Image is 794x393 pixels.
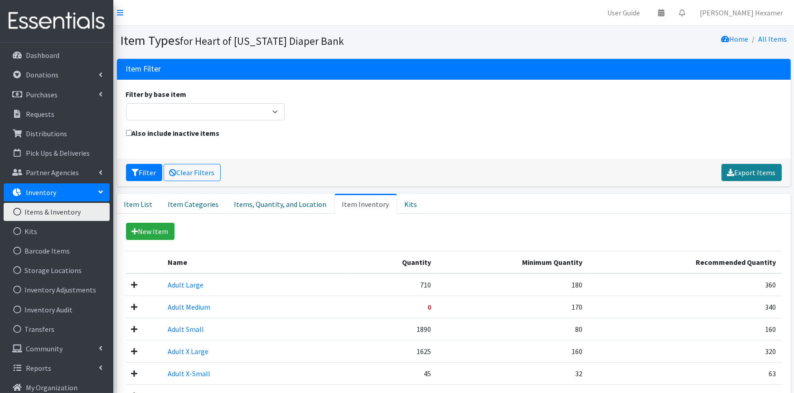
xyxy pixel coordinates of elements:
a: Inventory [4,183,110,201]
a: Item Categories [160,194,227,214]
p: Distributions [26,129,67,138]
a: Purchases [4,86,110,104]
a: Items & Inventory [4,203,110,221]
a: Item List [117,194,160,214]
a: New Item [126,223,174,240]
a: Dashboard [4,46,110,64]
a: Kits [4,222,110,240]
a: Clear Filters [164,164,221,181]
label: Also include inactive items [126,128,220,139]
input: Also include inactive items [126,130,132,136]
a: Community [4,340,110,358]
a: All Items [759,34,787,43]
a: Distributions [4,125,110,143]
a: Inventory Audit [4,301,110,319]
img: HumanEssentials [4,6,110,36]
td: 63 [588,362,782,384]
p: Requests [26,110,54,119]
a: Adult Small [168,325,204,334]
a: Adult X-Small [168,369,210,378]
p: Partner Agencies [26,168,79,177]
p: Dashboard [26,51,59,60]
th: Name [162,251,351,273]
th: Minimum Quantity [436,251,588,273]
p: Pick Ups & Deliveries [26,149,90,158]
td: 340 [588,296,782,318]
a: Adult X Large [168,347,208,356]
small: for Heart of [US_STATE] Diaper Bank [180,34,344,48]
td: 32 [436,362,588,384]
a: Barcode Items [4,242,110,260]
h1: Item Types [121,33,450,48]
td: 360 [588,273,782,296]
p: Reports [26,364,51,373]
td: 170 [436,296,588,318]
td: 710 [351,273,436,296]
a: Adult Large [168,280,203,289]
a: Reports [4,359,110,377]
label: Filter by base item [126,89,187,100]
th: Quantity [351,251,436,273]
a: Storage Locations [4,261,110,279]
td: 160 [436,340,588,362]
a: Inventory Adjustments [4,281,110,299]
a: Adult Medium [168,302,210,312]
a: Requests [4,105,110,123]
a: Transfers [4,320,110,338]
p: Inventory [26,188,56,197]
p: Donations [26,70,58,79]
a: [PERSON_NAME] Hexamer [692,4,790,22]
td: 1625 [351,340,436,362]
a: Partner Agencies [4,163,110,182]
button: Filter [126,164,162,181]
td: 1890 [351,318,436,340]
a: User Guide [600,4,647,22]
a: Kits [397,194,425,214]
a: Home [721,34,749,43]
a: Export Items [721,164,782,181]
a: Pick Ups & Deliveries [4,144,110,162]
a: Item Inventory [334,194,397,214]
th: Recommended Quantity [588,251,782,273]
a: Donations [4,66,110,84]
td: 0 [351,296,436,318]
td: 80 [436,318,588,340]
h3: Item Filter [126,64,161,74]
td: 45 [351,362,436,384]
p: My Organization [26,383,77,392]
td: 180 [436,273,588,296]
a: Items, Quantity, and Location [227,194,334,214]
p: Community [26,344,63,353]
td: 160 [588,318,782,340]
p: Purchases [26,90,58,99]
td: 320 [588,340,782,362]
